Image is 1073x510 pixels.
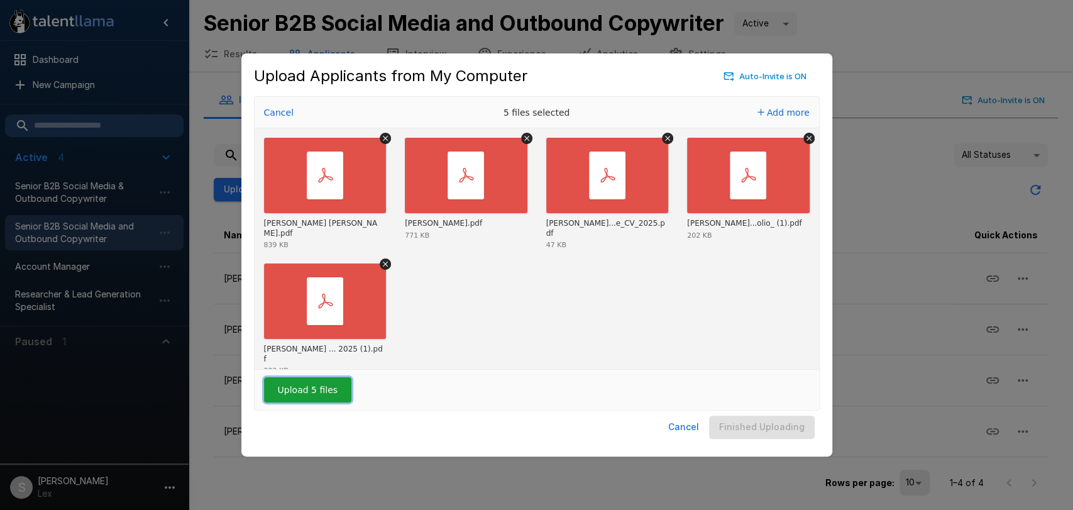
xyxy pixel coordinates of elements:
[443,97,631,128] div: 5 files selected
[264,345,383,364] div: Jean Santiago Content Resume 2025 (1).pdf
[803,133,815,144] button: Remove file
[264,367,289,374] div: 222 KB
[546,241,566,248] div: 47 KB
[264,377,351,402] button: Upload 5 files
[752,104,815,121] button: Add more files
[260,104,297,121] button: Cancel
[380,258,391,270] button: Remove file
[405,219,482,229] div: AARON PAUL.pdf
[687,232,712,239] div: 202 KB
[687,219,802,229] div: Sharmaine Sabit -Portfolio_ (1).pdf
[546,219,666,238] div: Ysabella Louise_Ante_CV_2025.pdf
[264,219,383,238] div: Lorde Segovia.pdf
[767,108,810,118] span: Add more
[662,133,673,144] button: Remove file
[663,416,704,439] button: Cancel
[521,133,532,144] button: Remove file
[254,96,820,411] div: Uppy Dashboard
[405,232,429,239] div: 771 KB
[264,241,289,248] div: 839 KB
[721,67,810,86] button: Auto-Invite is ON
[254,66,527,86] h5: Upload Applicants from My Computer
[380,133,391,144] button: Remove file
